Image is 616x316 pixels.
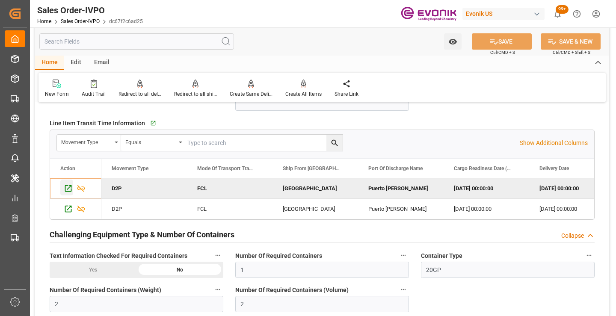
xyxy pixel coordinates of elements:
[101,199,615,219] div: Press SPACE to select this row.
[462,8,545,20] div: Evonik US
[272,178,358,198] div: [GEOGRAPHIC_DATA]
[37,4,143,17] div: Sales Order-IVPO
[567,4,586,24] button: Help Center
[235,286,349,295] span: Number Of Required Containers (Volume)
[398,284,409,295] button: Number Of Required Containers (Volume)
[82,90,106,98] div: Audit Trail
[230,90,272,98] div: Create Same Delivery Date
[235,251,322,260] span: Number Of Required Containers
[50,286,161,295] span: Number Of Required Containers (Weight)
[121,135,185,151] button: open menu
[136,262,223,278] div: No
[490,49,515,56] span: Ctrl/CMD + S
[101,178,187,198] div: D2P
[368,165,423,171] span: Port Of Discharge Name
[553,49,590,56] span: Ctrl/CMD + Shift + S
[272,199,358,219] div: [GEOGRAPHIC_DATA]
[529,178,615,198] div: [DATE] 00:00:00
[50,251,187,260] span: Text Information Checked For Required Containers
[561,231,584,240] div: Collapse
[118,90,161,98] div: Redirect to all deliveries
[212,284,223,295] button: Number Of Required Containers (Weight)
[212,250,223,261] button: Text Information Checked For Required Containers
[520,139,588,148] p: Show Additional Columns
[444,33,462,50] button: open menu
[462,6,548,22] button: Evonik US
[35,56,64,70] div: Home
[174,90,217,98] div: Redirect to all shipments
[583,250,595,261] button: Container Type
[125,136,176,146] div: Equals
[421,251,462,260] span: Container Type
[472,33,532,50] button: SAVE
[39,33,234,50] input: Search Fields
[50,178,101,199] div: Press SPACE to deselect this row.
[283,165,340,171] span: Ship From [GEOGRAPHIC_DATA]
[50,229,234,240] h2: Challenging Equipment Type & Number Of Containers
[101,199,187,219] div: D2P
[358,199,444,219] div: Puerto [PERSON_NAME]
[326,135,343,151] button: search button
[539,165,569,171] span: Delivery Date
[45,90,69,98] div: New Form
[88,56,116,70] div: Email
[444,199,529,219] div: [DATE] 00:00:00
[50,262,136,278] div: Yes
[358,178,444,198] div: Puerto [PERSON_NAME]
[529,199,615,219] div: [DATE] 00:00:00
[401,6,456,21] img: Evonik-brand-mark-Deep-Purple-RGB.jpeg_1700498283.jpeg
[197,165,255,171] span: Mode Of Transport Translation
[57,135,121,151] button: open menu
[50,199,101,219] div: Press SPACE to select this row.
[285,90,322,98] div: Create All Items
[398,250,409,261] button: Number Of Required Containers
[444,178,529,198] div: [DATE] 00:00:00
[187,178,272,198] div: FCL
[556,5,569,14] span: 99+
[60,165,75,171] div: Action
[50,119,145,128] span: Line Item Transit Time Information
[61,18,100,24] a: Sales Order-IVPO
[335,90,358,98] div: Share Link
[541,33,601,50] button: SAVE & NEW
[112,165,148,171] span: Movement Type
[548,4,567,24] button: show 100 new notifications
[454,165,511,171] span: Cargo Readiness Date (Shipping Date)
[187,199,272,219] div: FCL
[101,178,615,199] div: Press SPACE to deselect this row.
[37,18,51,24] a: Home
[64,56,88,70] div: Edit
[61,136,112,146] div: Movement Type
[185,135,343,151] input: Type to search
